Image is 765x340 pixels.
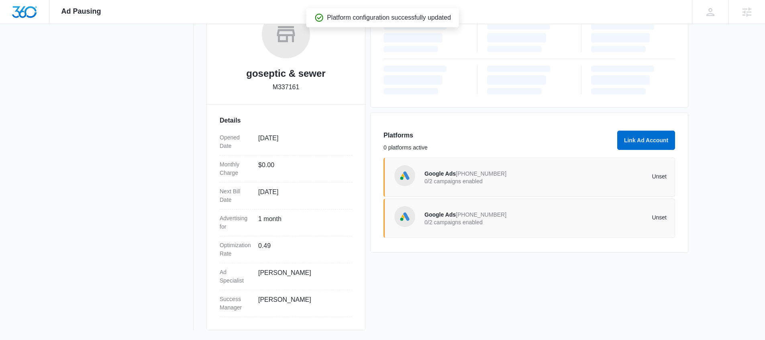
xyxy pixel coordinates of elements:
[258,268,346,285] dd: [PERSON_NAME]
[220,187,252,204] dt: Next Bill Date
[220,236,352,263] div: Optimization Rate0.49
[220,182,352,209] div: Next Bill Date[DATE]
[220,263,352,290] div: Ad Specialist[PERSON_NAME]
[258,133,346,150] dd: [DATE]
[258,214,346,231] dd: 1 month
[384,143,612,152] p: 0 platforms active
[546,174,667,179] p: Unset
[258,295,346,312] dd: [PERSON_NAME]
[220,214,252,231] dt: Advertising for
[220,290,352,317] div: Success Manager[PERSON_NAME]
[220,156,352,182] div: Monthly Charge$0.00
[220,160,252,177] dt: Monthly Charge
[384,199,675,238] a: Google AdsGoogle Ads[PHONE_NUMBER]0/2 campaigns enabledUnset
[220,209,352,236] div: Advertising for1 month
[399,211,411,223] img: Google Ads
[384,158,675,197] a: Google AdsGoogle Ads[PHONE_NUMBER]0/2 campaigns enabledUnset
[456,211,506,218] span: [PHONE_NUMBER]
[424,211,456,218] span: Google Ads
[220,295,252,312] dt: Success Manager
[220,241,252,258] dt: Optimization Rate
[424,219,546,225] p: 0/2 campaigns enabled
[327,13,451,23] p: Platform configuration successfully updated
[220,116,352,125] h3: Details
[61,7,101,16] span: Ad Pausing
[220,133,252,150] dt: Opened Date
[424,170,456,177] span: Google Ads
[258,187,346,204] dd: [DATE]
[273,82,300,92] p: M337161
[384,131,612,140] h3: Platforms
[617,131,675,150] button: Link Ad Account
[258,241,346,258] dd: 0.49
[546,215,667,220] p: Unset
[220,268,252,285] dt: Ad Specialist
[220,129,352,156] div: Opened Date[DATE]
[424,178,546,184] p: 0/2 campaigns enabled
[399,170,411,182] img: Google Ads
[246,66,325,81] h2: goseptic & sewer
[456,170,506,177] span: [PHONE_NUMBER]
[258,160,346,177] dd: $0.00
